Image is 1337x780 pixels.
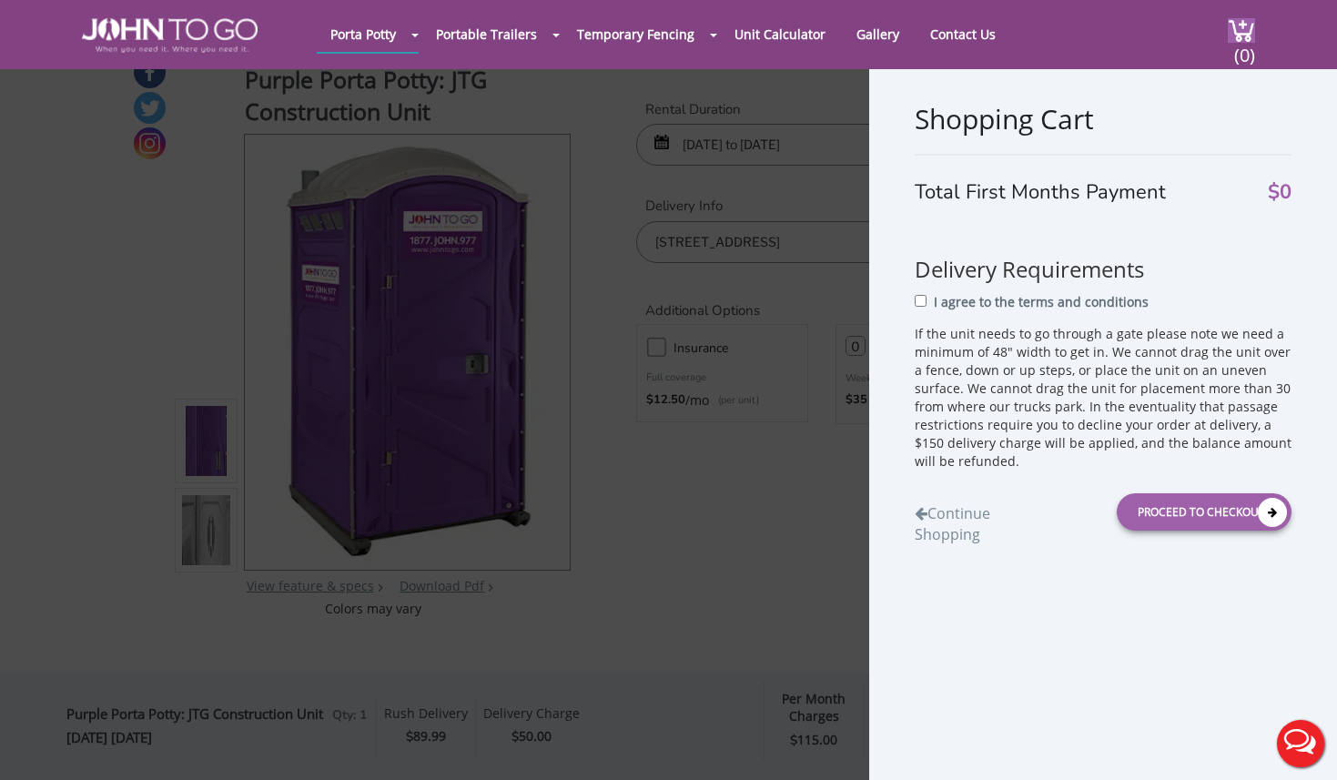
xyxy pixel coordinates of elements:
h3: Delivery Requirements [915,225,1291,281]
p: If the unit needs to go through a gate please note we need a minimum of 48" width to get in. We c... [915,325,1291,471]
img: JOHN to go [82,18,258,53]
div: Shopping Cart [915,100,1291,147]
span: (0) [1233,28,1255,67]
a: Porta Potty [317,16,410,52]
a: Gallery [843,16,913,52]
p: I agree to the terms and conditions [934,293,1149,311]
span: $0 [1268,183,1291,202]
div: Total First Months Payment [915,154,1291,207]
button: Live Chat [1264,707,1337,780]
a: Temporary Fencing [563,16,708,52]
a: Proceed to Checkout [1117,493,1291,531]
img: cart a [1228,18,1255,43]
a: Portable Trailers [422,16,551,52]
a: Unit Calculator [721,16,839,52]
a: Contact Us [917,16,1009,52]
a: Continue Shopping [915,494,1056,545]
